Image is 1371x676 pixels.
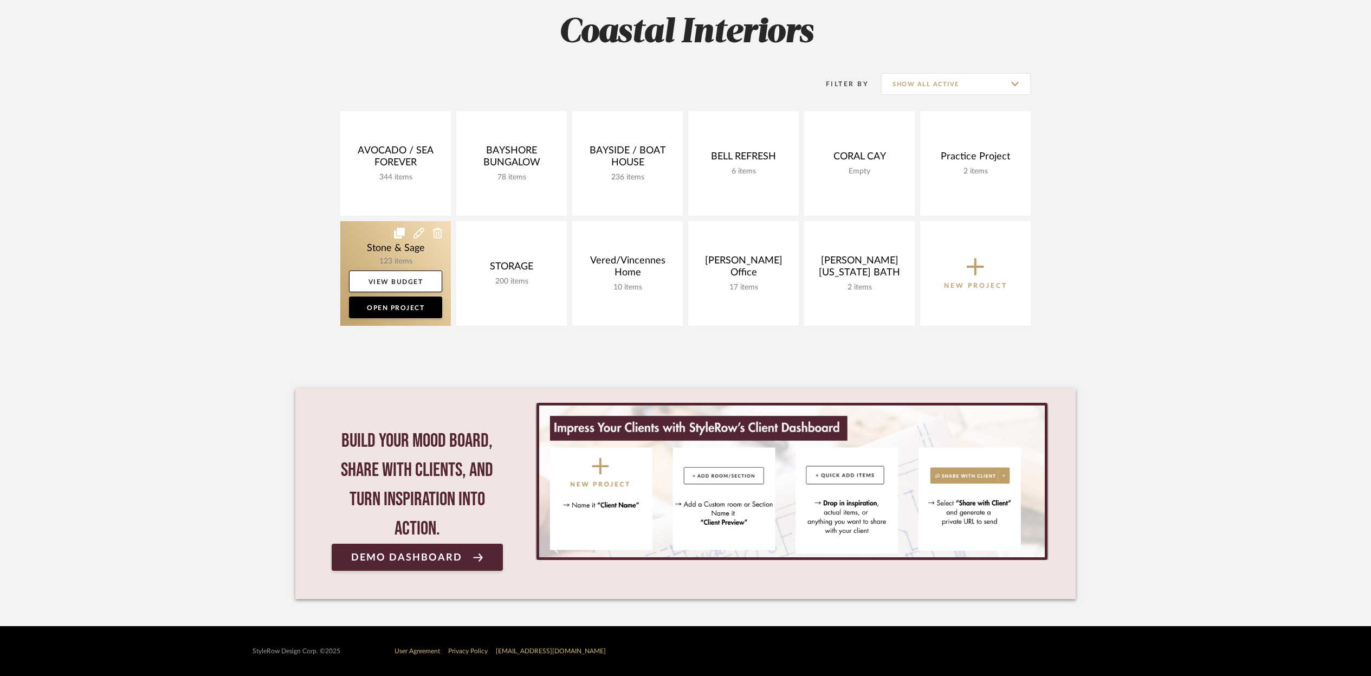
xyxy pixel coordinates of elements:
div: BELL REFRESH [697,151,790,167]
h2: Coastal Interiors [295,12,1076,53]
div: [PERSON_NAME] [US_STATE] BATH [813,255,906,283]
a: View Budget [349,271,442,292]
div: [PERSON_NAME] Office [697,255,790,283]
div: Build your mood board, share with clients, and turn inspiration into action. [332,427,503,544]
div: 2 items [929,167,1022,176]
div: 0 [535,403,1049,560]
div: CORAL CAY [813,151,906,167]
div: 236 items [581,173,674,182]
button: New Project [920,221,1031,326]
div: BAYSIDE / BOAT HOUSE [581,145,674,173]
a: Demo Dashboard [332,544,503,571]
div: 6 items [697,167,790,176]
a: Open Project [349,297,442,318]
div: 10 items [581,283,674,292]
div: BAYSHORE BUNGALOW [465,145,558,173]
div: 17 items [697,283,790,292]
img: StyleRow_Client_Dashboard_Banner__1_.png [539,405,1045,557]
div: 78 items [465,173,558,182]
div: StyleRow Design Corp. ©2025 [253,647,340,655]
a: User Agreement [395,648,440,654]
div: Empty [813,167,906,176]
span: Demo Dashboard [351,552,462,563]
div: 2 items [813,283,906,292]
div: AVOCADO / SEA FOREVER [349,145,442,173]
div: STORAGE [465,261,558,277]
div: 200 items [465,277,558,286]
div: Vered/Vincennes Home [581,255,674,283]
p: New Project [944,280,1007,291]
a: [EMAIL_ADDRESS][DOMAIN_NAME] [496,648,606,654]
div: Filter By [812,79,869,89]
a: Privacy Policy [448,648,488,654]
div: 344 items [349,173,442,182]
div: Practice Project [929,151,1022,167]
